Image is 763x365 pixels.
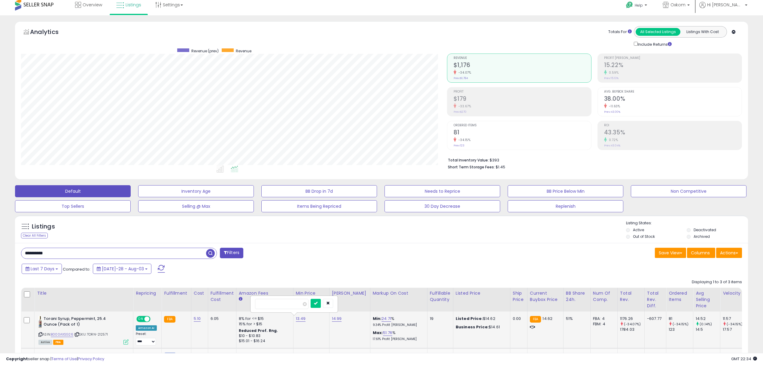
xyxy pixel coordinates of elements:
[448,156,738,163] li: $393
[454,95,591,103] h2: $179
[236,48,251,54] span: Revenue
[51,356,77,362] a: Terms of Use
[700,322,712,327] small: (0.14%)
[239,328,278,333] b: Reduced Prof. Rng.
[566,290,588,303] div: BB Share 24h.
[44,316,117,329] b: Torani Syrup, Peppermint, 25.4 Ounce (Pack of 1)
[692,279,742,285] div: Displaying 1 to 3 of 3 items
[604,76,619,80] small: Prev: 15.13%
[669,327,693,332] div: 123
[456,316,506,321] div: $14.62
[296,290,327,296] div: Min Price
[93,264,151,274] button: [DATE]-28 - Aug-03
[448,158,489,163] b: Total Inventory Value:
[21,233,48,238] div: Clear All Filters
[373,330,383,336] b: Max:
[430,290,451,303] div: Fulfillable Quantity
[647,316,661,321] div: -607.77
[513,290,525,303] div: Ship Price
[63,266,90,272] span: Compared to:
[456,290,508,296] div: Listed Price
[373,323,423,327] p: 9.34% Profit [PERSON_NAME]
[454,110,467,114] small: Prev: $270
[454,144,464,147] small: Prev: 123
[83,2,102,8] span: Overview
[670,2,685,8] span: Oxkom
[102,266,144,272] span: [DATE]-28 - Aug-03
[456,324,489,330] b: Business Price:
[373,330,423,341] div: %
[261,200,377,212] button: Items Being Repriced
[296,316,306,322] a: 13.49
[194,316,201,322] a: 5.10
[164,290,188,296] div: Fulfillment
[620,290,642,303] div: Total Rev.
[624,322,641,327] small: (-34.07%)
[604,90,742,94] span: Avg. Buybox Share
[723,327,747,332] div: 17.57
[604,129,742,137] h2: 43.35%
[456,104,471,109] small: -33.67%
[456,138,471,142] small: -34.15%
[694,234,710,239] label: Archived
[680,28,725,36] button: Listings With Cost
[211,316,232,321] div: 6.05
[454,129,591,137] h2: 81
[136,290,159,296] div: Repricing
[51,332,73,337] a: B000AXSG26
[194,290,205,296] div: Cost
[696,316,720,321] div: 14.52
[191,48,219,54] span: Revenue (prev)
[694,227,716,232] label: Deactivated
[604,95,742,103] h2: 38.00%
[454,90,591,94] span: Profit
[620,327,644,332] div: 1784.03
[604,124,742,127] span: ROI
[373,316,382,321] b: Min:
[136,332,157,345] div: Preset:
[30,28,70,38] h5: Analytics
[669,290,691,303] div: Ordered Items
[220,248,243,258] button: Filters
[636,28,680,36] button: All Selected Listings
[38,316,42,328] img: 31-1immx-JL._SL40_.jpg
[37,290,131,296] div: Title
[454,57,591,60] span: Revenue
[38,316,129,344] div: ASIN:
[138,185,254,197] button: Inventory Age
[543,316,552,321] span: 14.62
[635,3,643,8] span: Help
[74,332,108,337] span: | SKU: TORN-212571
[22,264,62,274] button: Last 7 Days
[381,316,391,322] a: 24.71
[508,185,623,197] button: BB Price Below Min
[456,70,471,75] small: -34.07%
[593,316,613,321] div: FBA: 4
[456,316,483,321] b: Listed Price:
[687,248,715,258] button: Columns
[508,200,623,212] button: Replenish
[383,330,392,336] a: 51.76
[626,220,748,226] p: Listing States:
[454,76,468,80] small: Prev: $1,784
[332,290,368,296] div: [PERSON_NAME]
[136,325,157,331] div: Amazon AI
[15,200,131,212] button: Top Sellers
[530,316,541,323] small: FBA
[731,356,757,362] span: 2025-08-14 22:34 GMT
[385,200,500,212] button: 30 Day Decrease
[696,327,720,332] div: 14.5
[78,356,104,362] a: Privacy Policy
[530,290,561,303] div: Current Buybox Price
[604,144,620,147] small: Prev: 43.04%
[647,290,664,309] div: Total Rev. Diff.
[673,322,689,327] small: (-34.15%)
[716,248,742,258] button: Actions
[633,227,644,232] label: Active
[566,316,586,321] div: 51%
[6,356,104,362] div: seller snap | |
[496,164,505,170] span: $1.45
[604,62,742,70] h2: 15.22%
[448,164,495,170] b: Short Term Storage Fees:
[669,316,693,321] div: 81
